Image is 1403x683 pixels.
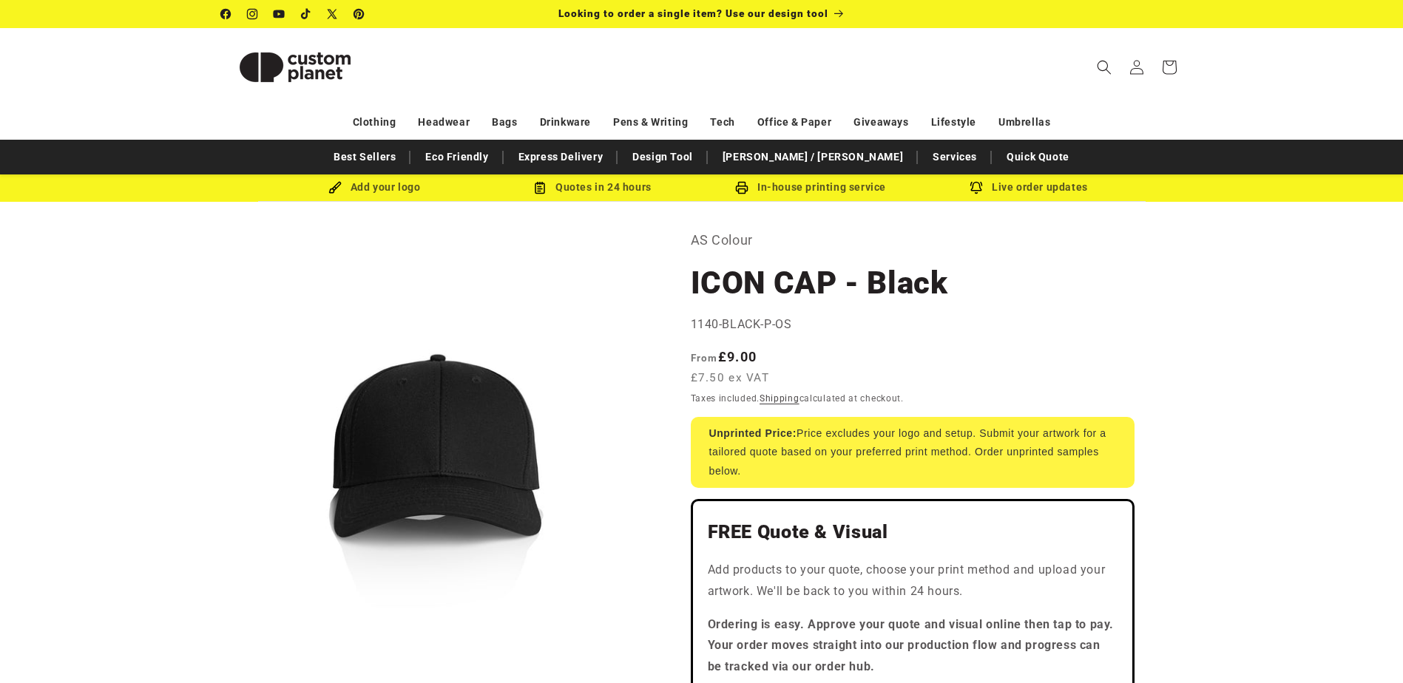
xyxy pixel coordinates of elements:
[931,109,976,135] a: Lifestyle
[691,317,792,331] span: 1140-BLACK-P-OS
[708,560,1118,602] p: Add products to your quote, choose your print method and upload your artwork. We'll be back to yo...
[691,228,1135,252] p: AS Colour
[1329,612,1403,683] iframe: Chat Widget
[760,393,799,404] a: Shipping
[920,178,1138,197] div: Live order updates
[540,109,591,135] a: Drinkware
[221,228,654,661] media-gallery: Gallery Viewer
[691,417,1135,488] div: Price excludes your logo and setup. Submit your artwork for a tailored quote based on your prefer...
[1088,51,1120,84] summary: Search
[691,349,757,364] strong: £9.00
[266,178,484,197] div: Add your logo
[691,391,1135,406] div: Taxes included. calculated at checkout.
[702,178,920,197] div: In-house printing service
[221,34,369,101] img: Custom Planet
[625,144,700,170] a: Design Tool
[999,144,1077,170] a: Quick Quote
[492,109,517,135] a: Bags
[691,370,770,387] span: £7.50 ex VAT
[715,144,910,170] a: [PERSON_NAME] / [PERSON_NAME]
[613,109,688,135] a: Pens & Writing
[484,178,702,197] div: Quotes in 24 hours
[558,7,828,19] span: Looking to order a single item? Use our design tool
[998,109,1050,135] a: Umbrellas
[328,181,342,194] img: Brush Icon
[353,109,396,135] a: Clothing
[691,263,1135,303] h1: ICON CAP - Black
[691,352,718,364] span: From
[757,109,831,135] a: Office & Paper
[735,181,748,194] img: In-house printing
[326,144,403,170] a: Best Sellers
[925,144,984,170] a: Services
[710,109,734,135] a: Tech
[533,181,547,194] img: Order Updates Icon
[418,144,496,170] a: Eco Friendly
[215,28,374,106] a: Custom Planet
[511,144,611,170] a: Express Delivery
[708,617,1115,674] strong: Ordering is easy. Approve your quote and visual online then tap to pay. Your order moves straight...
[709,427,797,439] strong: Unprinted Price:
[418,109,470,135] a: Headwear
[708,520,1118,544] h2: FREE Quote & Visual
[970,181,983,194] img: Order updates
[853,109,908,135] a: Giveaways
